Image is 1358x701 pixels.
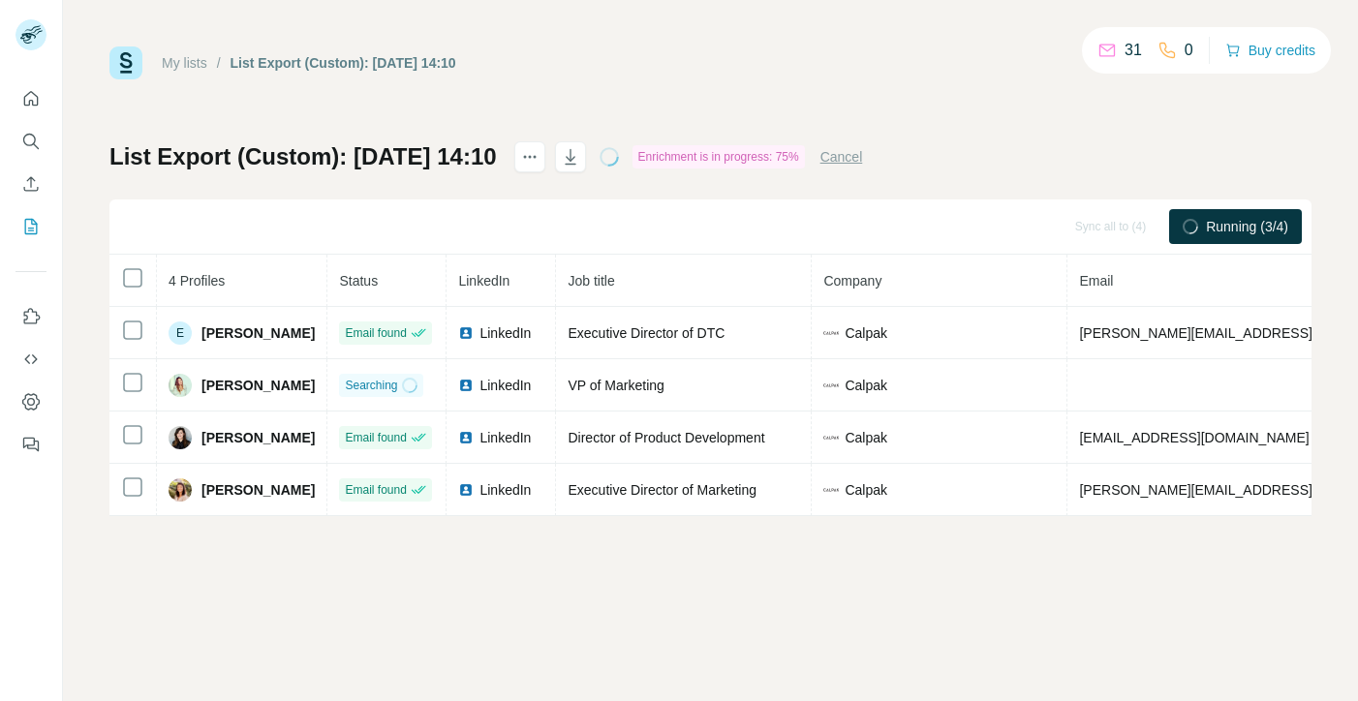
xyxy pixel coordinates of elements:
[169,374,192,397] img: Avatar
[479,376,531,395] span: LinkedIn
[568,430,764,445] span: Director of Product Development
[514,141,545,172] button: actions
[15,342,46,377] button: Use Surfe API
[823,482,839,498] img: company-logo
[458,482,474,498] img: LinkedIn logo
[201,480,315,500] span: [PERSON_NAME]
[823,325,839,341] img: company-logo
[109,141,497,172] h1: List Export (Custom): [DATE] 14:10
[845,428,887,447] span: Calpak
[169,426,192,449] img: Avatar
[201,428,315,447] span: [PERSON_NAME]
[479,428,531,447] span: LinkedIn
[15,299,46,334] button: Use Surfe on LinkedIn
[15,81,46,116] button: Quick start
[201,323,315,343] span: [PERSON_NAME]
[479,480,531,500] span: LinkedIn
[345,429,406,446] span: Email found
[1079,273,1113,289] span: Email
[458,273,509,289] span: LinkedIn
[568,378,664,393] span: VP of Marketing
[109,46,142,79] img: Surfe Logo
[345,377,397,394] span: Searching
[845,480,887,500] span: Calpak
[568,273,614,289] span: Job title
[15,384,46,419] button: Dashboard
[1225,37,1315,64] button: Buy credits
[1206,217,1288,236] span: Running (3/4)
[15,167,46,201] button: Enrich CSV
[169,478,192,502] img: Avatar
[823,378,839,393] img: company-logo
[231,53,456,73] div: List Export (Custom): [DATE] 14:10
[823,430,839,445] img: company-logo
[15,427,46,462] button: Feedback
[345,324,406,342] span: Email found
[458,430,474,445] img: LinkedIn logo
[568,325,725,341] span: Executive Director of DTC
[1185,39,1193,62] p: 0
[1079,430,1309,445] span: [EMAIL_ADDRESS][DOMAIN_NAME]
[162,55,207,71] a: My lists
[845,323,887,343] span: Calpak
[479,323,531,343] span: LinkedIn
[15,124,46,159] button: Search
[15,209,46,244] button: My lists
[169,321,192,345] div: E
[568,482,756,498] span: Executive Director of Marketing
[345,481,406,499] span: Email found
[1125,39,1142,62] p: 31
[823,273,881,289] span: Company
[820,147,863,167] button: Cancel
[845,376,887,395] span: Calpak
[458,325,474,341] img: LinkedIn logo
[201,376,315,395] span: [PERSON_NAME]
[633,145,805,168] div: Enrichment is in progress: 75%
[217,53,221,73] li: /
[458,378,474,393] img: LinkedIn logo
[169,273,225,289] span: 4 Profiles
[339,273,378,289] span: Status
